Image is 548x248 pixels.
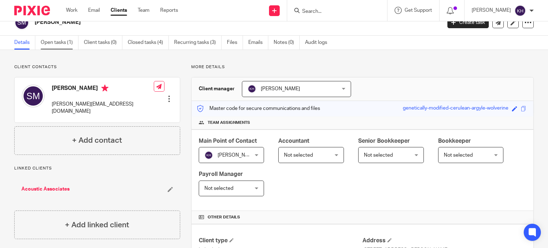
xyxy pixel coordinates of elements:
[248,85,256,93] img: svg%3E
[199,237,362,244] h4: Client type
[138,7,149,14] a: Team
[84,36,122,50] a: Client tasks (0)
[208,120,250,126] span: Team assignments
[197,105,320,112] p: Master code for secure communications and files
[447,17,489,28] a: Create task
[160,7,178,14] a: Reports
[101,85,108,92] i: Primary
[403,105,508,113] div: genetically-modified-cerulean-argyle-wolverine
[14,166,180,171] p: Linked clients
[248,36,268,50] a: Emails
[88,7,100,14] a: Email
[305,36,333,50] a: Audit logs
[52,101,154,115] p: [PERSON_NAME][EMAIL_ADDRESS][DOMAIN_NAME]
[199,138,257,144] span: Main Point of Contact
[72,135,122,146] h4: + Add contact
[21,186,70,193] a: Acoustic Associates
[191,64,534,70] p: More details
[274,36,300,50] a: Notes (0)
[204,151,213,160] img: svg%3E
[22,85,45,107] img: svg%3E
[208,214,240,220] span: Other details
[174,36,222,50] a: Recurring tasks (3)
[41,36,78,50] a: Open tasks (1)
[111,7,127,14] a: Clients
[52,85,154,93] h4: [PERSON_NAME]
[14,6,50,15] img: Pixie
[14,64,180,70] p: Client contacts
[204,186,233,191] span: Not selected
[364,153,393,158] span: Not selected
[35,19,356,26] h2: [PERSON_NAME]
[278,138,309,144] span: Accountant
[284,153,313,158] span: Not selected
[472,7,511,14] p: [PERSON_NAME]
[227,36,243,50] a: Files
[405,8,432,13] span: Get Support
[14,36,35,50] a: Details
[66,7,77,14] a: Work
[14,15,29,30] img: svg%3E
[444,153,473,158] span: Not selected
[362,237,526,244] h4: Address
[218,153,257,158] span: [PERSON_NAME]
[301,9,366,15] input: Search
[261,86,300,91] span: [PERSON_NAME]
[199,171,243,177] span: Payroll Manager
[358,138,410,144] span: Senior Bookkeeper
[514,5,526,16] img: svg%3E
[65,219,129,231] h4: + Add linked client
[128,36,169,50] a: Closed tasks (4)
[438,138,471,144] span: Bookkeeper
[199,85,235,92] h3: Client manager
